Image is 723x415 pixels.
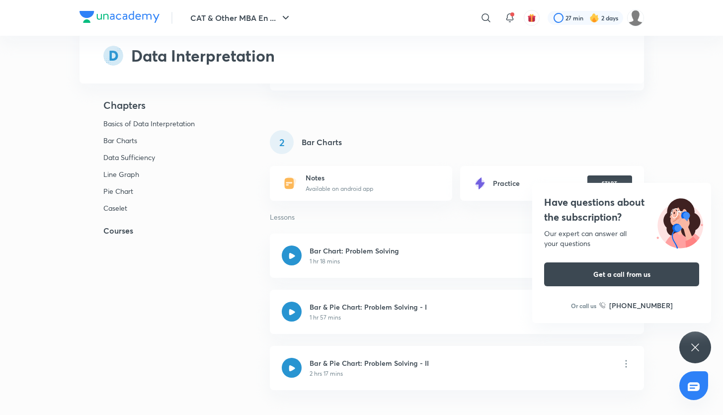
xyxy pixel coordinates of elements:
[103,204,200,213] p: Caselet
[306,184,373,193] p: Available on android app
[310,302,427,312] h6: Bar & Pie Chart: Problem Solving - I
[599,300,673,311] a: [PHONE_NUMBER]
[80,225,239,237] h5: Courses
[103,187,200,196] p: Pie Chart
[80,11,160,23] img: Company Logo
[270,213,643,222] p: Lessons
[609,300,673,311] h6: [PHONE_NUMBER]
[310,246,399,256] h6: Bar Chart: Problem Solving
[589,13,599,23] img: streak
[571,301,596,310] p: Or call us
[310,257,340,266] p: 1 hr 18 mins
[103,46,123,66] img: syllabus-subject-icon
[310,358,429,368] h6: Bar & Pie Chart: Problem Solving - II
[544,262,699,286] button: Get a call from us
[302,136,342,148] h5: Bar Charts
[544,229,699,249] div: Our expert can answer all your questions
[184,8,298,28] button: CAT & Other MBA En ...
[493,179,520,188] h6: Practice
[587,175,632,191] button: START
[103,153,200,162] p: Data Sufficiency
[80,99,239,111] h4: Chapters
[131,44,275,68] h2: Data Interpretation
[544,195,699,225] h4: Have questions about the subscription?
[627,9,644,26] img: adi biradar
[310,369,343,378] p: 2 hrs 17 mins
[306,173,373,182] h6: Notes
[103,136,200,145] p: Bar Charts
[310,313,341,322] p: 1 hr 57 mins
[270,130,294,154] div: 2
[103,119,200,128] p: Basics of Data Interpretation
[103,170,200,179] p: Line Graph
[648,195,711,249] img: ttu_illustration_new.svg
[524,10,540,26] button: avatar
[527,13,536,22] img: avatar
[80,11,160,25] a: Company Logo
